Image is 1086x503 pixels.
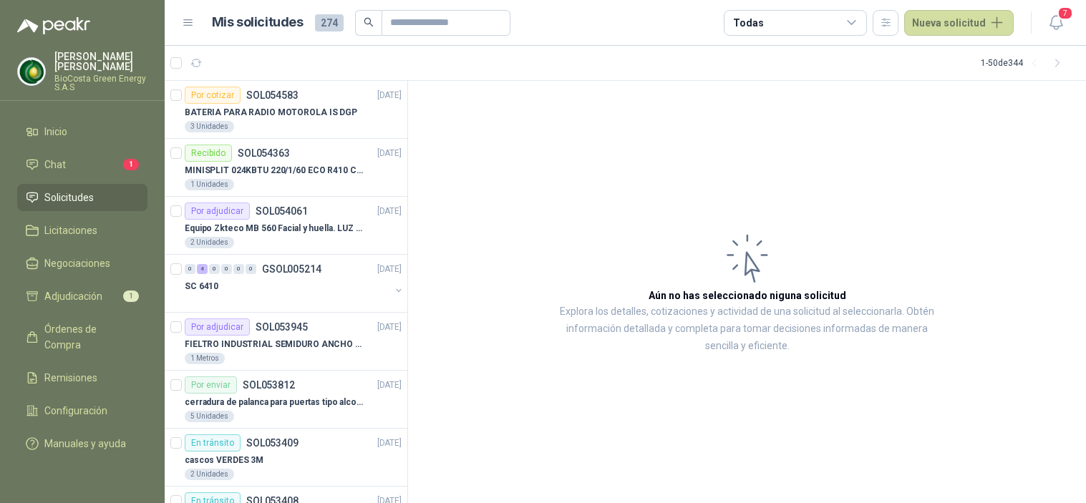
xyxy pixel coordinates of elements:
[17,430,147,457] a: Manuales y ayuda
[17,217,147,244] a: Licitaciones
[246,438,299,448] p: SOL053409
[315,14,344,31] span: 274
[981,52,1069,74] div: 1 - 50 de 344
[185,469,234,480] div: 2 Unidades
[185,376,237,394] div: Por enviar
[18,58,45,85] img: Company Logo
[185,121,234,132] div: 3 Unidades
[44,124,67,140] span: Inicio
[185,260,404,306] a: 0 4 0 0 0 0 GSOL005214[DATE] SC 6410
[123,290,139,302] span: 1
[44,157,66,172] span: Chat
[256,322,308,332] p: SOL053945
[221,264,232,274] div: 0
[44,321,134,353] span: Órdenes de Compra
[185,338,363,351] p: FIELTRO INDUSTRIAL SEMIDURO ANCHO 25 MM
[233,264,244,274] div: 0
[209,264,220,274] div: 0
[54,74,147,92] p: BioCosta Green Energy S.A.S
[165,139,407,197] a: RecibidoSOL054363[DATE] MINISPLIT 024KBTU 220/1/60 ECO R410 C/FR1 Unidades
[165,371,407,429] a: Por enviarSOL053812[DATE] cerradura de palanca para puertas tipo alcoba marca yale5 Unidades
[185,411,234,422] div: 5 Unidades
[197,264,208,274] div: 4
[377,147,402,160] p: [DATE]
[185,202,250,220] div: Por adjudicar
[17,250,147,277] a: Negociaciones
[185,318,250,336] div: Por adjudicar
[165,197,407,255] a: Por adjudicarSOL054061[DATE] Equipo Zkteco MB 560 Facial y huella. LUZ VISIBLE2 Unidades
[17,118,147,145] a: Inicio
[17,283,147,310] a: Adjudicación1
[17,316,147,358] a: Órdenes de Compra
[238,148,290,158] p: SOL054363
[44,190,94,205] span: Solicitudes
[904,10,1014,36] button: Nueva solicitud
[246,264,256,274] div: 0
[185,454,263,467] p: cascos VERDES 3M
[185,164,363,177] p: MINISPLIT 024KBTU 220/1/60 ECO R410 C/FR
[44,436,126,451] span: Manuales y ayuda
[165,313,407,371] a: Por adjudicarSOL053945[DATE] FIELTRO INDUSTRIAL SEMIDURO ANCHO 25 MM1 Metros
[185,87,241,104] div: Por cotizar
[649,288,846,303] h3: Aún no has seleccionado niguna solicitud
[185,264,195,274] div: 0
[1043,10,1069,36] button: 7
[44,403,107,419] span: Configuración
[243,380,295,390] p: SOL053812
[123,159,139,170] span: 1
[377,89,402,102] p: [DATE]
[185,106,357,119] p: BATERIA PARA RADIO MOTOROLA IS DGP
[551,303,943,355] p: Explora los detalles, cotizaciones y actividad de una solicitud al seleccionarla. Obtén informaci...
[185,396,363,409] p: cerradura de palanca para puertas tipo alcoba marca yale
[185,280,218,293] p: SC 6410
[246,90,299,100] p: SOL054583
[377,321,402,334] p: [DATE]
[377,205,402,218] p: [DATE]
[185,237,234,248] div: 2 Unidades
[262,264,321,274] p: GSOL005214
[165,81,407,139] a: Por cotizarSOL054583[DATE] BATERIA PARA RADIO MOTOROLA IS DGP3 Unidades
[377,436,402,450] p: [DATE]
[54,52,147,72] p: [PERSON_NAME] [PERSON_NAME]
[364,17,374,27] span: search
[185,353,225,364] div: 1 Metros
[733,15,763,31] div: Todas
[17,184,147,211] a: Solicitudes
[44,223,97,238] span: Licitaciones
[185,179,234,190] div: 1 Unidades
[1057,6,1073,20] span: 7
[44,288,102,304] span: Adjudicación
[377,263,402,276] p: [DATE]
[17,397,147,424] a: Configuración
[17,17,90,34] img: Logo peakr
[165,429,407,487] a: En tránsitoSOL053409[DATE] cascos VERDES 3M2 Unidades
[185,145,232,162] div: Recibido
[185,222,363,235] p: Equipo Zkteco MB 560 Facial y huella. LUZ VISIBLE
[212,12,304,33] h1: Mis solicitudes
[185,434,241,451] div: En tránsito
[44,370,97,386] span: Remisiones
[256,206,308,216] p: SOL054061
[17,364,147,391] a: Remisiones
[17,151,147,178] a: Chat1
[44,255,110,271] span: Negociaciones
[377,379,402,392] p: [DATE]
